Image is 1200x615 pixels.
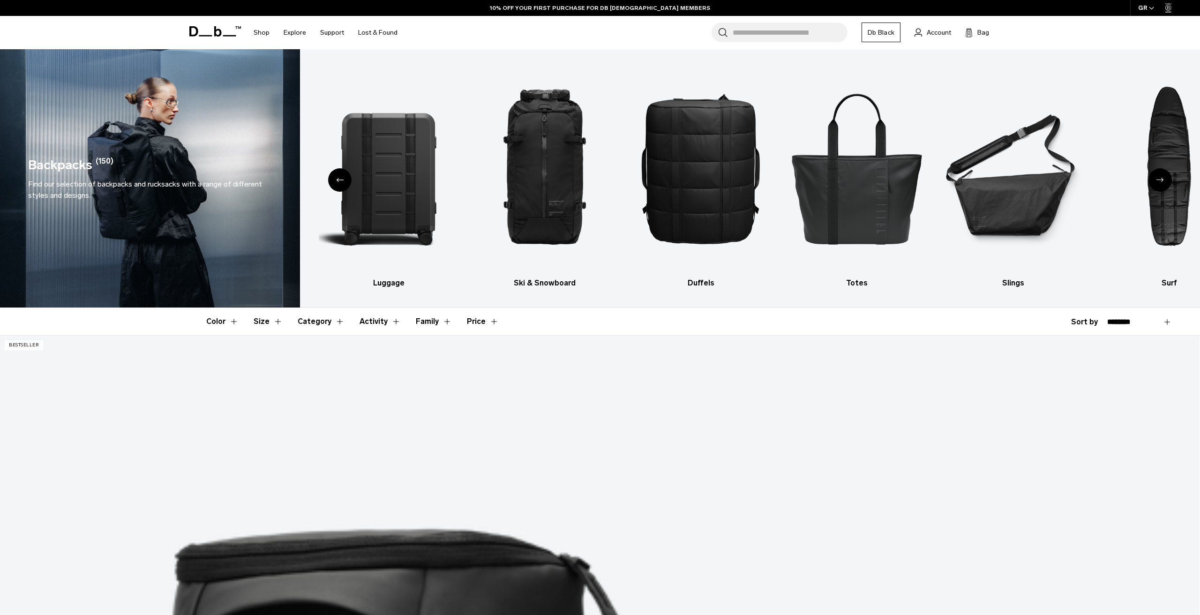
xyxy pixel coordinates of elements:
[915,27,951,38] a: Account
[787,63,927,289] a: Db Totes
[358,16,397,49] a: Lost & Found
[206,308,239,335] button: Toggle Filter
[28,180,262,200] span: Find our selection of backpacks and rucksacks with a range of different styles and designs.
[1148,168,1172,192] div: Next slide
[467,308,499,335] button: Toggle Price
[163,63,302,273] img: Db
[943,63,1083,289] li: 6 / 10
[787,63,927,289] li: 5 / 10
[247,16,405,49] nav: Main Navigation
[319,63,458,289] a: Db Luggage
[631,63,771,273] img: Db
[28,156,92,175] h1: Backpacks
[977,28,989,37] span: Bag
[943,277,1083,289] h3: Slings
[631,63,771,289] a: Db Duffels
[862,22,900,42] a: Db Black
[475,63,615,289] li: 3 / 10
[163,63,302,289] a: Db All products
[475,63,615,273] img: Db
[475,277,615,289] h3: Ski & Snowboard
[5,340,43,350] p: Bestseller
[631,277,771,289] h3: Duffels
[319,63,458,289] li: 2 / 10
[490,4,710,12] a: 10% OFF YOUR FIRST PURCHASE FOR DB [DEMOGRAPHIC_DATA] MEMBERS
[254,16,270,49] a: Shop
[284,16,306,49] a: Explore
[416,308,452,335] button: Toggle Filter
[96,156,113,175] span: (150)
[328,168,352,192] div: Previous slide
[927,28,951,37] span: Account
[787,63,927,273] img: Db
[475,63,615,289] a: Db Ski & Snowboard
[943,63,1083,289] a: Db Slings
[320,16,344,49] a: Support
[631,63,771,289] li: 4 / 10
[163,63,302,289] li: 1 / 10
[360,308,401,335] button: Toggle Filter
[787,277,927,289] h3: Totes
[298,308,345,335] button: Toggle Filter
[943,63,1083,273] img: Db
[254,308,283,335] button: Toggle Filter
[319,63,458,273] img: Db
[319,277,458,289] h3: Luggage
[163,277,302,289] h3: All products
[965,27,989,38] button: Bag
